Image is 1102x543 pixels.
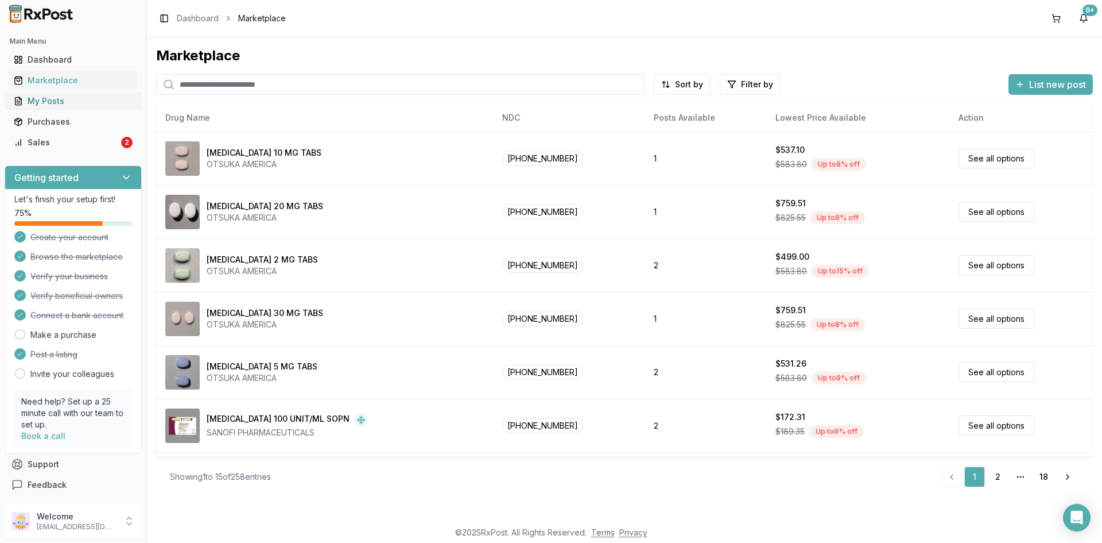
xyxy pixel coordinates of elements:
[812,372,866,384] div: Up to 9 % off
[5,71,142,90] button: Marketplace
[1008,80,1093,91] a: List new post
[810,211,865,224] div: Up to 8 % off
[207,265,318,277] div: OTSUKA AMERICA
[121,137,133,148] div: 2
[959,309,1034,329] a: See all options
[30,290,123,302] span: Verify beneficial owners
[30,310,123,321] span: Connect a bank account
[775,358,806,369] div: $531.26
[238,13,286,24] span: Marketplace
[619,527,647,537] a: Privacy
[645,104,766,132] th: Posts Available
[645,345,766,399] td: 2
[156,47,1093,65] div: Marketplace
[654,74,711,95] button: Sort by
[30,349,77,360] span: Post a listing
[14,194,132,205] p: Let's finish your setup first!
[775,411,805,423] div: $172.31
[5,92,142,110] button: My Posts
[5,51,142,69] button: Dashboard
[720,74,781,95] button: Filter by
[207,147,321,159] div: [MEDICAL_DATA] 10 MG TABS
[165,248,200,283] img: Abilify 2 MG TABS
[645,292,766,345] td: 1
[9,49,137,70] a: Dashboard
[207,307,323,319] div: [MEDICAL_DATA] 30 MG TABS
[21,396,125,430] p: Need help? Set up a 25 minute call with our team to set up.
[810,318,865,331] div: Up to 8 % off
[1033,467,1054,487] a: 18
[170,471,271,483] div: Showing 1 to 15 of 258 entries
[14,116,133,128] div: Purchases
[987,467,1008,487] a: 2
[1056,467,1079,487] a: Go to next page
[775,251,809,263] div: $499.00
[165,141,200,176] img: Abilify 10 MG TABS
[775,319,806,330] span: $825.55
[959,362,1034,382] a: See all options
[591,527,615,537] a: Terms
[9,111,137,132] a: Purchases
[165,355,200,390] img: Abilify 5 MG TABS
[156,104,493,132] th: Drug Name
[775,305,806,316] div: $759.51
[1008,74,1093,95] button: List new post
[766,104,949,132] th: Lowest Price Available
[37,522,117,532] p: [EMAIL_ADDRESS][DOMAIN_NAME]
[5,113,142,131] button: Purchases
[959,202,1034,222] a: See all options
[9,132,137,153] a: Sales2
[14,95,133,107] div: My Posts
[645,132,766,185] td: 1
[775,144,805,156] div: $537.10
[14,171,79,184] h3: Getting started
[207,361,317,372] div: [MEDICAL_DATA] 5 MG TABS
[14,75,133,86] div: Marketplace
[30,251,123,263] span: Browse the marketplace
[9,70,137,91] a: Marketplace
[5,454,142,475] button: Support
[645,185,766,238] td: 1
[14,54,133,66] div: Dashboard
[37,511,117,522] p: Welcome
[21,431,65,441] a: Book a call
[941,467,1079,487] nav: pagination
[645,452,766,506] td: 4
[502,418,583,433] span: [PHONE_NUMBER]
[502,151,583,166] span: [PHONE_NUMBER]
[964,467,985,487] a: 1
[502,257,583,273] span: [PHONE_NUMBER]
[775,212,806,224] span: $825.55
[11,512,30,530] img: User avatar
[177,13,286,24] nav: breadcrumb
[14,207,32,219] span: 75 %
[207,254,318,265] div: [MEDICAL_DATA] 2 MG TABS
[645,399,766,452] td: 2
[207,413,350,427] div: [MEDICAL_DATA] 100 UNIT/ML SOPN
[675,79,703,90] span: Sort by
[177,13,219,24] a: Dashboard
[5,475,142,495] button: Feedback
[645,238,766,292] td: 2
[30,271,108,282] span: Verify your business
[9,37,137,46] h2: Main Menu
[775,198,806,209] div: $759.51
[775,426,805,437] span: $189.35
[502,204,583,219] span: [PHONE_NUMBER]
[207,212,323,224] div: OTSUKA AMERICA
[493,104,645,132] th: NDC
[812,265,869,278] div: Up to 15 % off
[809,425,864,438] div: Up to 9 % off
[959,415,1034,436] a: See all options
[949,104,1093,132] th: Action
[775,372,807,384] span: $583.80
[959,255,1034,275] a: See all options
[1029,78,1086,91] span: List new post
[9,91,137,111] a: My Posts
[1063,504,1091,532] div: Open Intercom Messenger
[812,158,866,171] div: Up to 8 % off
[207,319,323,330] div: OTSUKA AMERICA
[502,364,583,380] span: [PHONE_NUMBER]
[207,427,368,438] div: SANOFI PHARMACEUTICALS
[502,311,583,326] span: [PHONE_NUMBER]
